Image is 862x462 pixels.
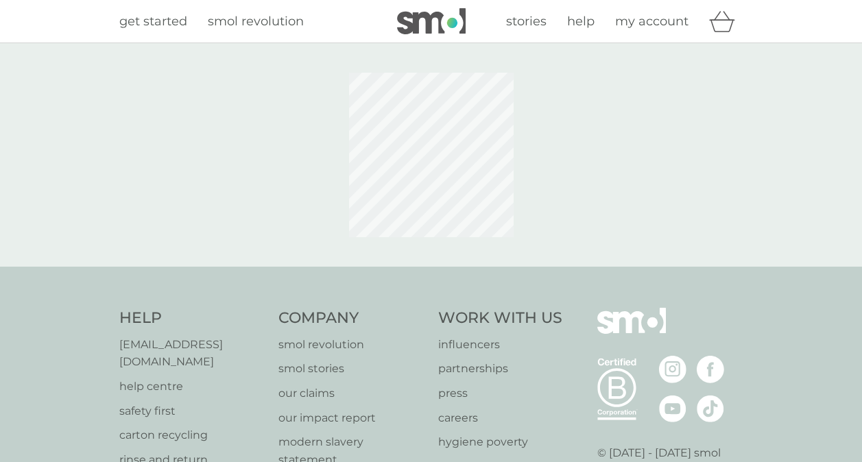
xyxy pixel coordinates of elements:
[278,360,424,378] a: smol stories
[659,356,686,383] img: visit the smol Instagram page
[278,336,424,354] a: smol revolution
[567,14,595,29] span: help
[659,395,686,422] img: visit the smol Youtube page
[567,12,595,32] a: help
[119,426,265,444] a: carton recycling
[438,385,562,402] a: press
[278,385,424,402] a: our claims
[208,14,304,29] span: smol revolution
[438,433,562,451] a: hygiene poverty
[119,308,265,329] h4: Help
[438,336,562,354] a: influencers
[438,360,562,378] a: partnerships
[615,14,689,29] span: my account
[597,308,666,354] img: smol
[208,12,304,32] a: smol revolution
[119,12,187,32] a: get started
[709,8,743,35] div: basket
[697,356,724,383] img: visit the smol Facebook page
[697,395,724,422] img: visit the smol Tiktok page
[438,308,562,329] h4: Work With Us
[119,336,265,371] a: [EMAIL_ADDRESS][DOMAIN_NAME]
[506,12,547,32] a: stories
[438,409,562,427] a: careers
[119,378,265,396] a: help centre
[397,8,466,34] img: smol
[119,402,265,420] a: safety first
[615,12,689,32] a: my account
[119,14,187,29] span: get started
[278,308,424,329] h4: Company
[506,14,547,29] span: stories
[278,409,424,427] a: our impact report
